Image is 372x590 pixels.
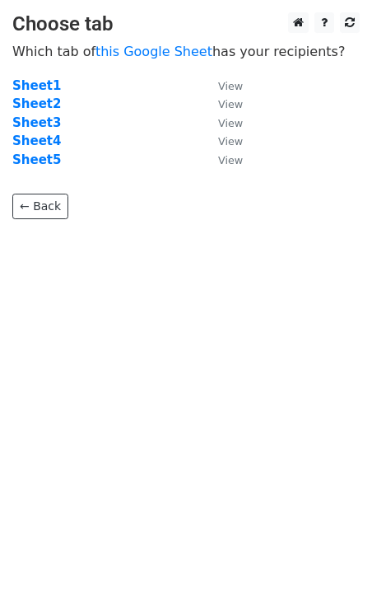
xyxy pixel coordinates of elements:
[290,511,372,590] iframe: Chat Widget
[218,154,243,166] small: View
[218,117,243,129] small: View
[12,12,360,36] h3: Choose tab
[12,152,61,167] a: Sheet5
[12,133,61,148] a: Sheet4
[202,115,243,130] a: View
[202,78,243,93] a: View
[95,44,212,59] a: this Google Sheet
[218,135,243,147] small: View
[12,194,68,219] a: ← Back
[202,96,243,111] a: View
[202,152,243,167] a: View
[12,78,61,93] a: Sheet1
[202,133,243,148] a: View
[218,98,243,110] small: View
[12,115,61,130] a: Sheet3
[12,43,360,60] p: Which tab of has your recipients?
[12,96,61,111] a: Sheet2
[218,80,243,92] small: View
